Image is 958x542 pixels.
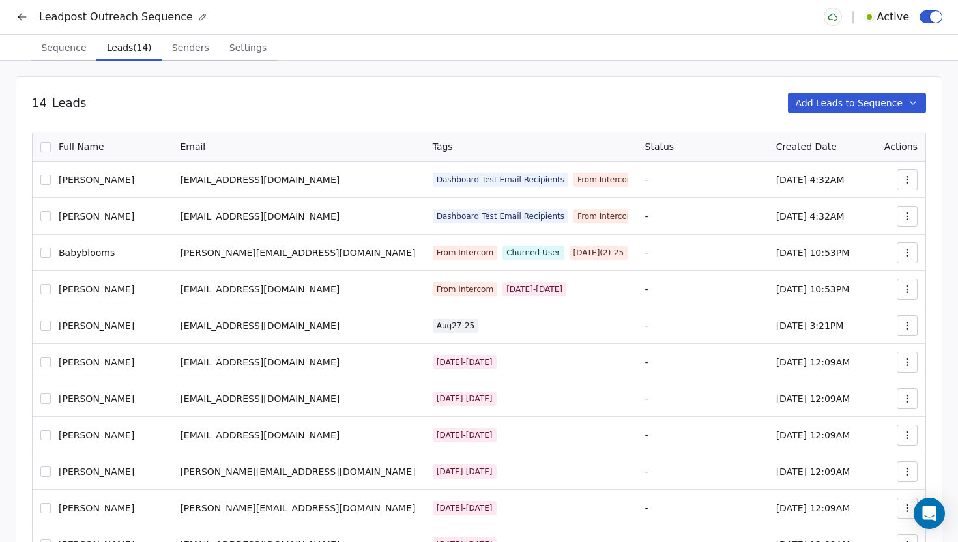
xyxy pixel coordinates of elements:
span: [DATE] 3:21PM [776,321,844,331]
span: - [645,211,648,221]
div: From Intercom [577,175,634,185]
button: Add Leads to Sequence [788,93,927,113]
span: - [645,284,648,294]
div: [DATE]-[DATE] [437,357,493,367]
span: [DATE] 12:09AM [776,466,850,477]
div: From Intercom [437,248,493,258]
span: Actions [884,141,918,152]
span: [EMAIL_ADDRESS][DOMAIN_NAME] [180,430,340,440]
div: Aug27-25 [437,321,475,331]
div: Open Intercom Messenger [914,498,945,529]
span: - [645,357,648,367]
span: [DATE] 12:09AM [776,430,850,440]
span: [PERSON_NAME][EMAIL_ADDRESS][DOMAIN_NAME] [180,503,415,513]
span: Leads (14) [102,38,156,57]
span: - [645,321,648,331]
div: [DATE]-[DATE] [437,393,493,404]
span: Full Name [59,140,104,154]
span: Email [180,141,205,152]
span: 14 [32,94,47,111]
span: [DATE] 4:32AM [776,211,845,221]
span: [PERSON_NAME] [59,429,134,442]
span: [PERSON_NAME] [59,465,134,478]
span: [PERSON_NAME] [59,210,134,223]
span: [DATE] 4:32AM [776,175,845,185]
span: [EMAIL_ADDRESS][DOMAIN_NAME] [180,393,340,404]
span: Leadpost Outreach Sequence [39,9,193,25]
span: [EMAIL_ADDRESS][DOMAIN_NAME] [180,357,340,367]
span: [EMAIL_ADDRESS][DOMAIN_NAME] [180,211,340,221]
span: [PERSON_NAME] [59,502,134,515]
span: Babyblooms [59,246,115,259]
span: - [645,503,648,513]
div: [DATE]-[DATE] [506,284,562,294]
span: [DATE] 12:09AM [776,357,850,367]
div: From Intercom [437,284,493,294]
div: [DATE]-[DATE] [437,430,493,440]
span: [EMAIL_ADDRESS][DOMAIN_NAME] [180,175,340,185]
div: Dashboard Test Email Recipients [437,175,564,185]
span: [PERSON_NAME][EMAIL_ADDRESS][DOMAIN_NAME] [180,248,415,258]
span: Sequence [36,38,91,57]
span: - [645,175,648,185]
span: Active [877,9,910,25]
span: [EMAIL_ADDRESS][DOMAIN_NAME] [180,321,340,331]
div: Churned User [506,248,560,258]
span: [PERSON_NAME][EMAIL_ADDRESS][DOMAIN_NAME] [180,466,415,477]
span: [DATE] 10:53PM [776,248,850,258]
span: [DATE] 10:53PM [776,284,850,294]
span: - [645,430,648,440]
div: [DATE]-[DATE] [437,503,493,513]
span: [PERSON_NAME] [59,392,134,405]
span: [DATE] 12:09AM [776,503,850,513]
span: - [645,393,648,404]
div: [DATE](2)-25 [573,248,624,258]
span: [PERSON_NAME] [59,356,134,369]
span: Created Date [776,141,837,152]
div: [DATE]-[DATE] [437,466,493,477]
span: [PERSON_NAME] [59,283,134,296]
span: Settings [224,38,272,57]
span: [PERSON_NAME] [59,173,134,186]
span: Leads [52,94,86,111]
span: [PERSON_NAME] [59,319,134,332]
span: [DATE] 12:09AM [776,393,850,404]
span: [EMAIL_ADDRESS][DOMAIN_NAME] [180,284,340,294]
span: - [645,248,648,258]
div: Dashboard Test Email Recipients [437,211,564,221]
span: Status [645,141,675,152]
span: Senders [167,38,214,57]
span: Tags [433,141,453,152]
span: - [645,466,648,477]
div: From Intercom [577,211,634,221]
